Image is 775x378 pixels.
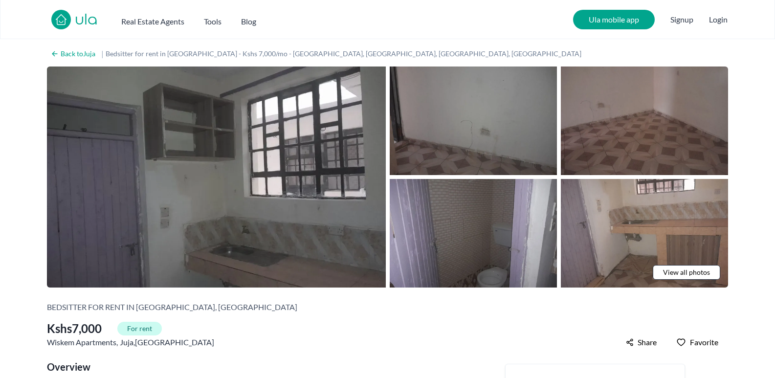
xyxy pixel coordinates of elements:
span: Kshs 7,000 [47,321,102,336]
h2: Blog [241,16,256,27]
h2: Back to Juja [61,49,95,59]
span: Wiskem Apartments , , [GEOGRAPHIC_DATA] [47,336,214,348]
span: For rent [117,322,162,335]
img: Bedsitter for rent in Juja - Kshs 7,000/mo - near Wiskem Apartments, Juja, Kenya, Kiambu County -... [47,67,386,288]
a: Back toJuja [47,47,99,61]
button: Login [709,14,728,25]
a: Blog [241,12,256,27]
h2: Real Estate Agents [121,16,184,27]
span: Signup [670,10,693,29]
button: Real Estate Agents [121,12,184,27]
h2: Overview [47,360,462,374]
button: Tools [204,12,221,27]
span: | [101,48,104,60]
nav: Main [121,12,276,27]
a: ula [75,12,98,29]
a: Ula mobile app [573,10,655,29]
h1: Bedsitter for rent in [GEOGRAPHIC_DATA] - Kshs 7,000/mo - [GEOGRAPHIC_DATA], [GEOGRAPHIC_DATA], [... [106,49,591,59]
h2: Tools [204,16,221,27]
h2: Bedsitter for rent in [GEOGRAPHIC_DATA], [GEOGRAPHIC_DATA] [47,301,297,313]
a: View all photos [653,265,720,280]
span: View all photos [663,267,710,277]
img: Bedsitter for rent in Juja - Kshs 7,000/mo - near Wiskem Apartments, Juja, Kenya, Kiambu County -... [561,67,728,175]
span: Favorite [690,336,718,348]
img: Bedsitter for rent in Juja - Kshs 7,000/mo - near Wiskem Apartments, Juja, Kenya, Kiambu County -... [390,179,557,288]
span: Share [638,336,657,348]
img: Bedsitter for rent in Juja - Kshs 7,000/mo - near Wiskem Apartments, Juja, Kenya, Kiambu County -... [390,67,557,175]
img: Bedsitter for rent in Juja - Kshs 7,000/mo - near Wiskem Apartments, Juja, Kenya, Kiambu County -... [561,179,728,288]
a: Juja [120,336,133,348]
